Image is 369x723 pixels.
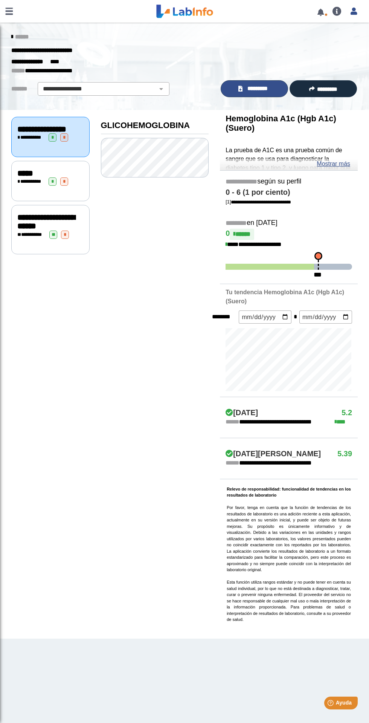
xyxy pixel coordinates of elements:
font: Tu tendencia Hemoglobina A1c (Hgb A1c) (Suero) [226,289,344,304]
font: La prueba de A1C es una prueba común de sangre que se usa para diagnosticar la diabetes tipo 1 y ... [226,147,351,271]
iframe: Lanzador de widgets de ayuda [302,694,361,715]
font: Esta función utiliza rangos estándar y no puede tener en cuenta su salud individual, por lo que n... [227,580,351,622]
font: [1] [226,199,231,205]
font: 5.39 [337,449,352,458]
font: 0 [226,229,230,237]
input: mm/dd/aaaa [299,310,352,324]
font: [DATE] [233,408,258,417]
font: 0 - 6 (1 por ciento) [226,188,290,196]
font: Hemoglobina A1c (Hgb A1c) (Suero) [226,114,336,133]
font: [DATE][PERSON_NAME] [233,449,321,458]
input: mm/dd/aaaa [239,310,291,324]
font: Mostrar más [317,160,350,167]
font: en [DATE] [247,219,278,226]
font: 5.2 [342,408,352,417]
font: GLICOHEMOGLOBINA [101,121,190,130]
font: según su perfil [257,177,301,185]
font: Relevo de responsabilidad: funcionalidad de tendencias en los resultados de laboratorio [227,487,351,498]
font: Por favor, tenga en cuenta que la función de tendencias de los resultados de laboratorio es una a... [227,505,351,572]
